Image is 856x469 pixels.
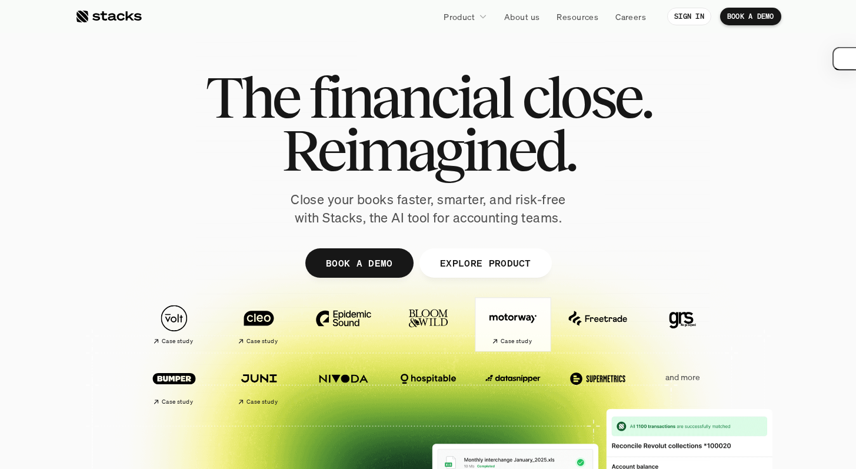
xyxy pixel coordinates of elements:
[281,191,575,227] p: Close your books faster, smarter, and risk-free with Stacks, the AI tool for accounting teams.
[309,71,512,124] span: financial
[139,272,191,281] a: Privacy Policy
[608,6,653,27] a: Careers
[247,338,278,345] h2: Case study
[646,372,719,382] p: and more
[162,338,193,345] h2: Case study
[138,299,211,350] a: Case study
[674,12,704,21] p: SIGN IN
[522,71,651,124] span: close.
[205,71,299,124] span: The
[549,6,605,27] a: Resources
[501,338,532,345] h2: Case study
[557,11,598,23] p: Resources
[720,8,781,25] a: BOOK A DEMO
[222,359,295,410] a: Case study
[477,299,549,350] a: Case study
[615,11,646,23] p: Careers
[281,124,575,177] span: Reimagined.
[222,299,295,350] a: Case study
[444,11,475,23] p: Product
[504,11,539,23] p: About us
[162,398,193,405] h2: Case study
[305,248,413,278] a: BOOK A DEMO
[497,6,547,27] a: About us
[325,254,392,271] p: BOOK A DEMO
[419,248,551,278] a: EXPLORE PRODUCT
[667,8,711,25] a: SIGN IN
[439,254,531,271] p: EXPLORE PRODUCT
[138,359,211,410] a: Case study
[247,398,278,405] h2: Case study
[727,12,774,21] p: BOOK A DEMO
